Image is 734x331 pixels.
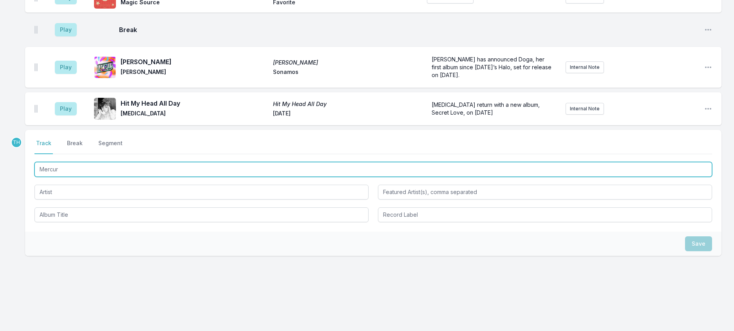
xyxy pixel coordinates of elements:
span: Sonamos [273,68,421,77]
button: Internal Note [566,61,604,73]
button: Play [55,61,77,74]
input: Track Title [34,162,712,177]
button: Segment [97,139,124,154]
span: [PERSON_NAME] [273,59,421,67]
img: Drag Handle [34,105,38,113]
input: Featured Artist(s), comma separated [378,185,712,200]
p: Travis Holcombe [11,137,22,148]
img: Hit My Head All Day [94,98,116,120]
input: Artist [34,185,369,200]
img: Drag Handle [34,63,38,71]
input: Record Label [378,207,712,222]
span: Hit My Head All Day [121,99,268,108]
button: Play [55,23,77,36]
button: Open playlist item options [704,105,712,113]
img: Drag Handle [34,26,38,34]
button: Track [34,139,53,154]
button: Break [65,139,84,154]
button: Internal Note [566,103,604,115]
button: Open playlist item options [704,26,712,34]
input: Album Title [34,207,369,222]
span: Hit My Head All Day [273,100,421,108]
button: Save [685,236,712,251]
span: [PERSON_NAME] has announced Doga, her first album since [DATE]’s Halo, set for release on [DATE]. [432,56,553,78]
button: Play [55,102,77,115]
span: [PERSON_NAME] [121,68,268,77]
span: [PERSON_NAME] [121,57,268,67]
img: Siestas Ahi [94,56,116,78]
span: [MEDICAL_DATA] [121,110,268,119]
span: [MEDICAL_DATA] return with a new album, Secret Love, on [DATE] [432,101,541,116]
span: Break [119,25,698,34]
button: Open playlist item options [704,63,712,71]
span: [DATE] [273,110,421,119]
